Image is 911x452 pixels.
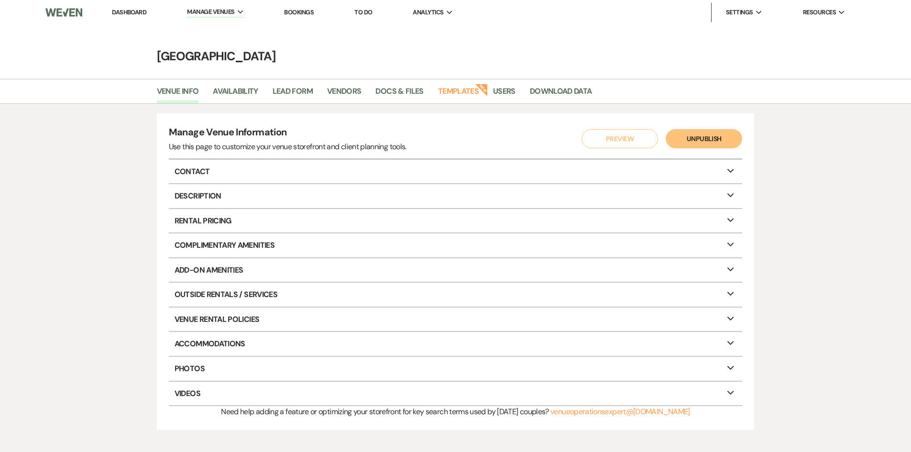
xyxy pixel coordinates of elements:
[169,184,743,208] p: Description
[112,8,146,16] a: Dashboard
[582,129,658,148] button: Preview
[169,125,406,141] h4: Manage Venue Information
[413,8,443,17] span: Analytics
[45,2,82,22] img: Weven Logo
[169,233,743,257] p: Complimentary Amenities
[221,407,549,417] span: Need help adding a feature or optimizing your storefront for key search terms used by [DATE] coup...
[579,129,656,148] a: Preview
[169,209,743,233] p: Rental Pricing
[169,141,406,153] div: Use this page to customize your venue storefront and client planning tools.
[475,83,488,96] strong: New
[111,48,800,65] h4: [GEOGRAPHIC_DATA]
[169,357,743,381] p: Photos
[169,283,743,307] p: Outside Rentals / Services
[169,258,743,282] p: Add-On Amenities
[169,382,743,406] p: Videos
[187,7,234,17] span: Manage Venues
[666,129,742,148] button: Unpublish
[169,160,743,184] p: Contact
[530,85,592,103] a: Download Data
[213,85,258,103] a: Availability
[493,85,516,103] a: Users
[438,85,479,103] a: Templates
[273,85,313,103] a: Lead Form
[169,332,743,356] p: Accommodations
[327,85,362,103] a: Vendors
[284,8,314,16] a: Bookings
[169,308,743,331] p: Venue Rental Policies
[375,85,423,103] a: Docs & Files
[803,8,836,17] span: Resources
[354,8,372,16] a: To Do
[550,407,690,417] a: venueoperationsexpert@[DOMAIN_NAME]
[157,85,199,103] a: Venue Info
[726,8,753,17] span: Settings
